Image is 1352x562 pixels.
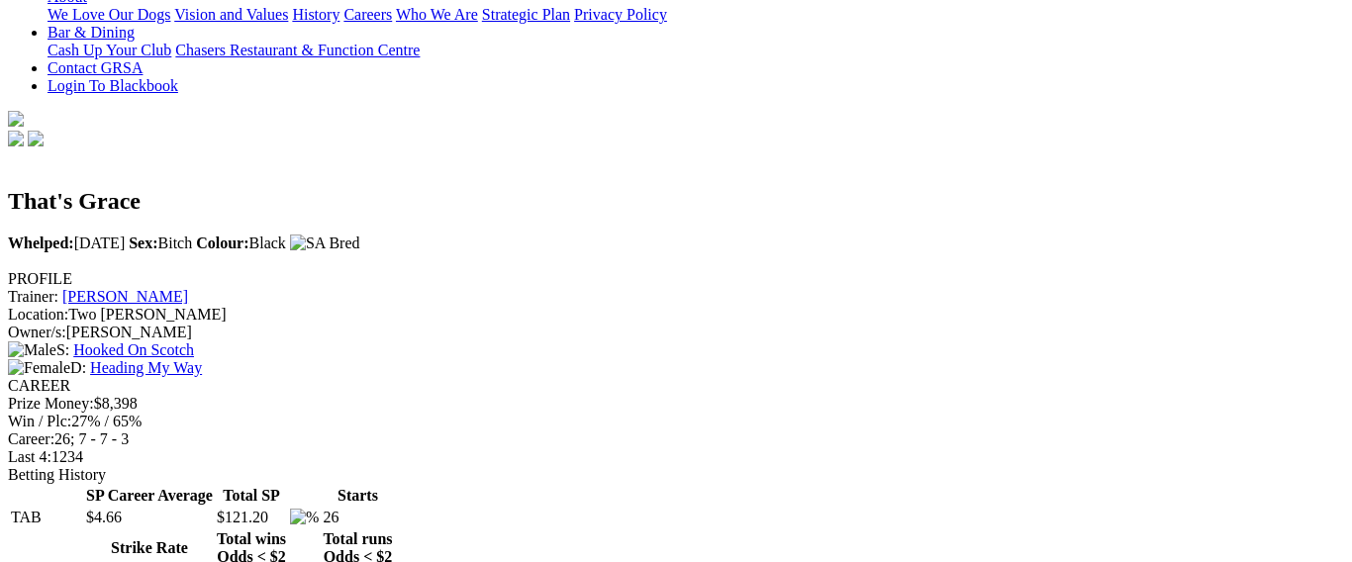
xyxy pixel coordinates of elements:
a: We Love Our Dogs [48,6,170,23]
span: Black [196,234,286,251]
span: Trainer: [8,288,58,305]
span: S: [8,341,69,358]
a: [PERSON_NAME] [62,288,188,305]
a: Strategic Plan [482,6,570,23]
img: Female [8,359,70,377]
img: % [290,509,319,526]
a: Cash Up Your Club [48,42,171,58]
img: logo-grsa-white.png [8,111,24,127]
a: Privacy Policy [574,6,667,23]
td: 26 [322,508,393,527]
th: SP Career Average [85,486,214,506]
span: [DATE] [8,234,125,251]
span: Prize Money: [8,395,94,412]
div: About [48,6,1327,24]
b: Whelped: [8,234,74,251]
img: facebook.svg [8,131,24,146]
a: Chasers Restaurant & Function Centre [175,42,420,58]
th: Total SP [216,486,287,506]
div: PROFILE [8,270,1327,288]
div: Betting History [8,466,1327,484]
a: Who We Are [396,6,478,23]
td: $4.66 [85,508,214,527]
span: Owner/s: [8,324,66,340]
span: Career: [8,430,54,447]
b: Colour: [196,234,248,251]
th: Starts [322,486,393,506]
a: History [292,6,339,23]
img: Male [8,341,56,359]
div: Two [PERSON_NAME] [8,306,1327,324]
span: Location: [8,306,68,323]
a: Bar & Dining [48,24,135,41]
a: Contact GRSA [48,59,143,76]
div: 27% / 65% [8,413,1327,430]
div: 1234 [8,448,1327,466]
a: Careers [343,6,392,23]
a: Vision and Values [174,6,288,23]
h2: That's Grace [8,188,1327,215]
div: $8,398 [8,395,1327,413]
span: Bitch [129,234,192,251]
a: Hooked On Scotch [73,341,194,358]
a: Login To Blackbook [48,77,178,94]
a: Heading My Way [90,359,202,376]
img: twitter.svg [28,131,44,146]
td: $121.20 [216,508,287,527]
img: SA Bred [290,234,360,252]
span: D: [8,359,86,376]
div: 26; 7 - 7 - 3 [8,430,1327,448]
span: Win / Plc: [8,413,71,429]
div: [PERSON_NAME] [8,324,1327,341]
b: Sex: [129,234,157,251]
div: CAREER [8,377,1327,395]
td: TAB [10,508,83,527]
span: Last 4: [8,448,51,465]
div: Bar & Dining [48,42,1327,59]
